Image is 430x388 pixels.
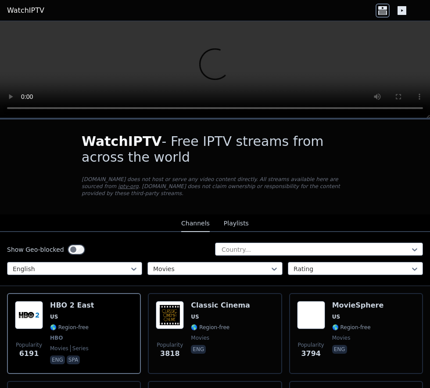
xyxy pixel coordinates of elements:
[301,348,321,359] span: 3794
[118,183,139,189] a: iptv-org
[191,301,250,310] h6: Classic Cinema
[50,334,63,341] span: HBO
[157,341,183,348] span: Popularity
[7,5,44,16] a: WatchIPTV
[50,355,65,364] p: eng
[19,348,39,359] span: 6191
[332,313,340,320] span: US
[332,301,384,310] h6: MovieSphere
[15,301,43,329] img: HBO 2 East
[224,215,249,232] button: Playlists
[332,334,351,341] span: movies
[191,313,199,320] span: US
[332,324,371,331] span: 🌎 Region-free
[181,215,210,232] button: Channels
[298,341,324,348] span: Popularity
[82,176,348,197] p: [DOMAIN_NAME] does not host or serve any video content directly. All streams available here are s...
[82,134,162,149] span: WatchIPTV
[156,301,184,329] img: Classic Cinema
[16,341,42,348] span: Popularity
[7,245,64,254] label: Show Geo-blocked
[332,345,347,354] p: eng
[191,324,229,331] span: 🌎 Region-free
[191,345,206,354] p: eng
[50,324,89,331] span: 🌎 Region-free
[50,301,94,310] h6: HBO 2 East
[82,134,348,165] h1: - Free IPTV streams from across the world
[67,355,80,364] p: spa
[160,348,180,359] span: 3818
[70,345,89,352] span: series
[297,301,325,329] img: MovieSphere
[191,334,209,341] span: movies
[50,313,58,320] span: US
[50,345,68,352] span: movies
